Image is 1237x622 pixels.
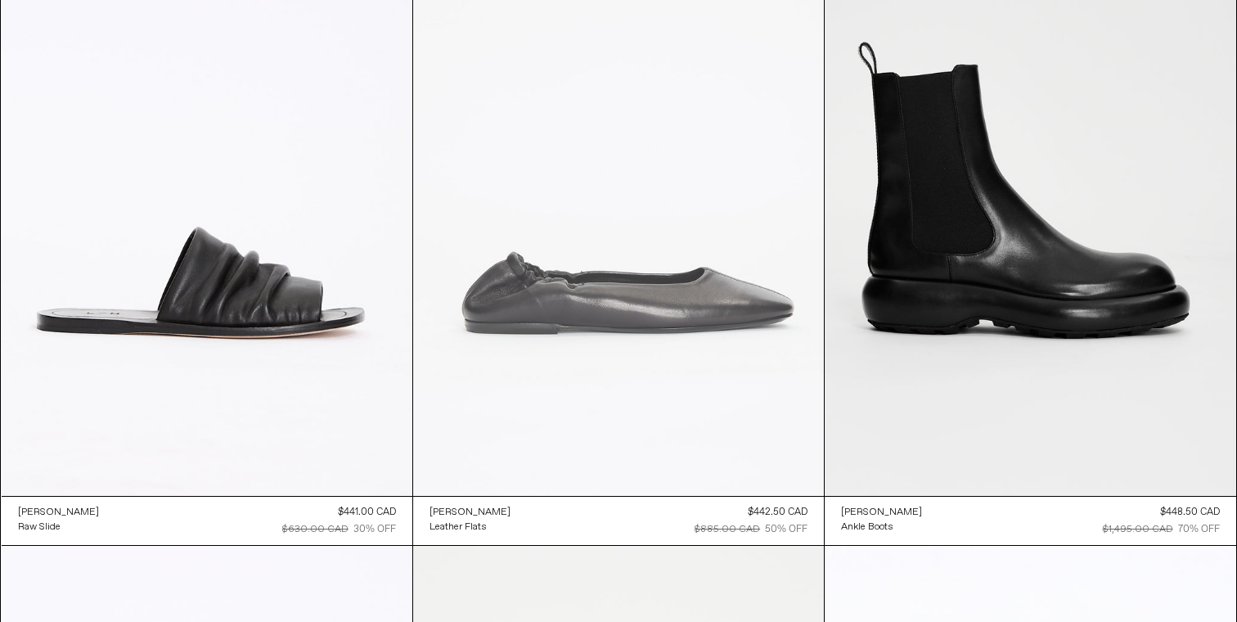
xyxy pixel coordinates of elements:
div: $1,495.00 CAD [1103,522,1173,537]
div: $448.50 CAD [1160,505,1220,520]
div: Raw Slide [18,521,61,534]
div: 30% OFF [353,522,396,537]
div: Ankle Boots [841,521,893,534]
div: $630.00 CAD [282,522,349,537]
div: [PERSON_NAME] [18,506,99,520]
a: [PERSON_NAME] [430,505,511,520]
div: 50% OFF [765,522,807,537]
a: [PERSON_NAME] [18,505,99,520]
a: Raw Slide [18,520,99,534]
div: [PERSON_NAME] [430,506,511,520]
div: 70% OFF [1178,522,1220,537]
div: Leather Flats [430,521,487,534]
a: [PERSON_NAME] [841,505,922,520]
div: $885.00 CAD [695,522,760,537]
a: Ankle Boots [841,520,922,534]
div: $441.00 CAD [338,505,396,520]
div: $442.50 CAD [748,505,807,520]
a: Leather Flats [430,520,511,534]
div: [PERSON_NAME] [841,506,922,520]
